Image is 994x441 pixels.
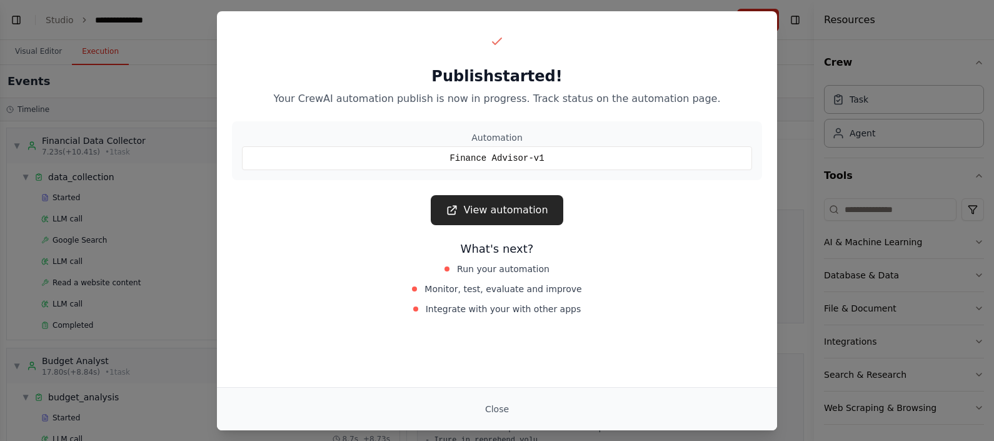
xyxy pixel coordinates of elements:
button: Close [475,398,519,420]
div: Automation [242,131,752,144]
span: Integrate with your with other apps [426,303,581,315]
h2: Publish started! [232,66,762,86]
span: Monitor, test, evaluate and improve [424,283,581,295]
p: Your CrewAI automation publish is now in progress. Track status on the automation page. [232,91,762,106]
span: Run your automation [457,263,550,275]
h3: What's next? [232,240,762,258]
a: View automation [431,195,563,225]
div: Finance Advisor-v1 [242,146,752,170]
